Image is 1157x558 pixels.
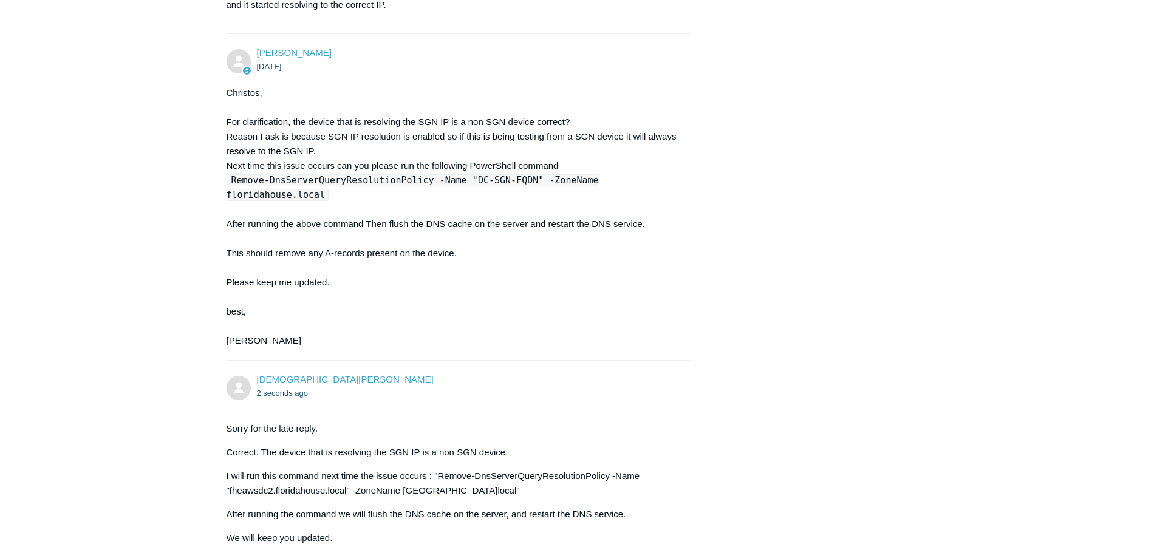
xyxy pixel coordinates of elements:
[227,507,680,522] p: After running the command we will flush the DNS cache on the server, and restart the DNS service.
[227,421,680,436] p: Sorry for the late reply.
[257,374,434,384] a: [DEMOGRAPHIC_DATA][PERSON_NAME]
[227,531,680,545] p: We will keep you updated.
[257,374,434,384] span: Christos Kusmich
[227,445,680,460] p: Correct. The device that is resolving the SGN IP is a non SGN device.
[257,47,332,58] span: Kris Haire
[227,469,680,498] p: I will run this command next time the issue occurs : "Remove-DnsServerQueryResolutionPolicy -Name...
[257,62,282,71] time: 08/22/2025, 09:16
[227,174,599,201] code: Remove-DnsServerQueryResolutionPolicy -Name "DC-SGN-FQDN" -ZoneName floridahouse.local
[257,389,309,398] time: 08/26/2025, 13:04
[227,86,680,348] div: Christos, For clarification, the device that is resolving the SGN IP is a non SGN device correct?...
[257,47,332,58] a: [PERSON_NAME]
